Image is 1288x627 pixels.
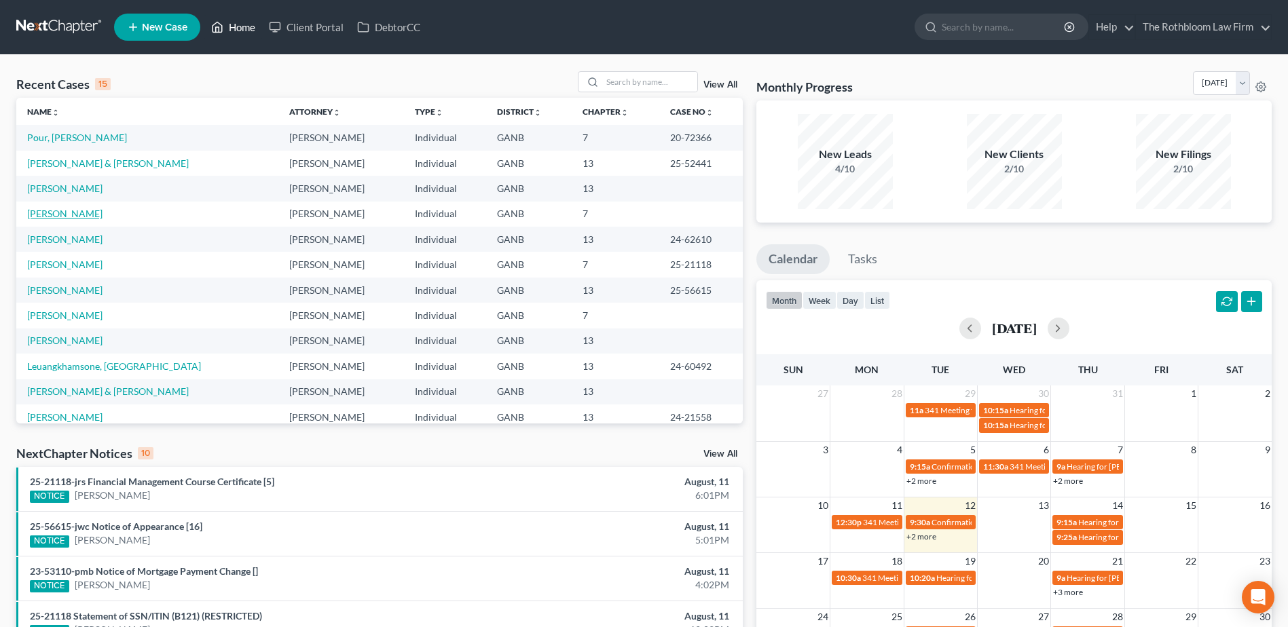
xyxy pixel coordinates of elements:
td: GANB [486,176,572,201]
a: 23-53110-pmb Notice of Mortgage Payment Change [] [30,565,258,577]
span: Mon [855,364,879,375]
div: 2/10 [1136,162,1231,176]
td: [PERSON_NAME] [278,176,403,201]
div: 6:01PM [505,489,729,502]
span: 9 [1264,442,1272,458]
div: NOTICE [30,580,69,592]
td: Individual [404,379,486,404]
span: 7 [1116,442,1124,458]
span: 9:15a [910,461,930,472]
span: 9a [1056,573,1065,583]
span: 9:15a [1056,517,1077,527]
span: Hearing for [PERSON_NAME] [936,573,1042,583]
span: 10:15a [983,405,1008,415]
td: 13 [572,379,659,404]
span: 21 [1111,553,1124,569]
td: 25-52441 [659,151,743,176]
td: 25-56615 [659,278,743,303]
a: The Rothbloom Law Firm [1136,15,1271,39]
a: DebtorCC [350,15,427,39]
td: GANB [486,202,572,227]
td: 24-62610 [659,227,743,252]
td: Individual [404,404,486,430]
div: 5:01PM [505,533,729,547]
span: 30 [1037,385,1050,402]
span: 18 [890,553,904,569]
td: 7 [572,125,659,150]
span: 341 Meeting for [PERSON_NAME] [863,517,985,527]
a: 25-21118 Statement of SSN/ITIN (B121) (RESTRICTED) [30,610,262,622]
span: 8 [1190,442,1198,458]
td: [PERSON_NAME] [278,202,403,227]
i: unfold_more [621,109,629,117]
span: 11a [910,405,923,415]
i: unfold_more [435,109,443,117]
span: Hearing for [PERSON_NAME] [1078,517,1184,527]
a: [PERSON_NAME] [27,411,103,423]
td: 7 [572,303,659,328]
td: 13 [572,328,659,354]
a: Pour, [PERSON_NAME] [27,132,127,143]
span: 11 [890,497,904,514]
td: 13 [572,227,659,252]
a: [PERSON_NAME] [27,335,103,346]
td: GANB [486,354,572,379]
span: 341 Meeting for [PERSON_NAME] [925,405,1047,415]
a: Districtunfold_more [497,107,542,117]
span: Sat [1226,364,1243,375]
span: 29 [1184,609,1198,625]
div: New Leads [798,147,893,162]
td: Individual [404,354,486,379]
td: GANB [486,278,572,303]
div: August, 11 [505,609,729,623]
td: Individual [404,151,486,176]
input: Search by name... [942,14,1066,39]
button: list [864,291,890,309]
div: NextChapter Notices [16,445,153,461]
a: [PERSON_NAME] & [PERSON_NAME] [27,157,189,169]
td: Individual [404,202,486,227]
div: 4:02PM [505,578,729,592]
span: 2 [1264,385,1272,402]
td: GANB [486,252,572,277]
td: 24-21558 [659,404,743,430]
td: Individual [404,278,486,303]
span: Hearing for [PERSON_NAME] [1067,461,1173,472]
span: Confirmation Hearing for [PERSON_NAME] & [PERSON_NAME] [932,517,1159,527]
span: 10:20a [910,573,935,583]
a: [PERSON_NAME] [75,533,150,547]
span: 10 [816,497,830,514]
i: unfold_more [705,109,714,117]
span: 4 [896,442,904,458]
span: 10:30a [836,573,861,583]
td: [PERSON_NAME] [278,227,403,252]
td: 20-72366 [659,125,743,150]
i: unfold_more [52,109,60,117]
td: GANB [486,328,572,354]
span: Confirmation Hearing for [PERSON_NAME] [932,461,1087,472]
div: 15 [95,78,111,90]
div: New Filings [1136,147,1231,162]
a: Case Nounfold_more [670,107,714,117]
a: Chapterunfold_more [583,107,629,117]
a: [PERSON_NAME] [75,489,150,502]
a: +2 more [1053,476,1083,486]
span: 9:30a [910,517,930,527]
a: +2 more [906,476,936,486]
span: 23 [1258,553,1272,569]
a: Attorneyunfold_more [289,107,341,117]
span: 1 [1190,385,1198,402]
span: Hearing for [1010,420,1050,430]
span: 16 [1258,497,1272,514]
a: Home [204,15,262,39]
td: Individual [404,252,486,277]
span: 31 [1111,385,1124,402]
span: Sun [784,364,803,375]
span: 26 [963,609,977,625]
span: 22 [1184,553,1198,569]
span: New Case [142,22,187,33]
span: Hearing for [PERSON_NAME] [1067,573,1173,583]
h3: Monthly Progress [756,79,853,95]
span: 12:30p [836,517,862,527]
button: day [836,291,864,309]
